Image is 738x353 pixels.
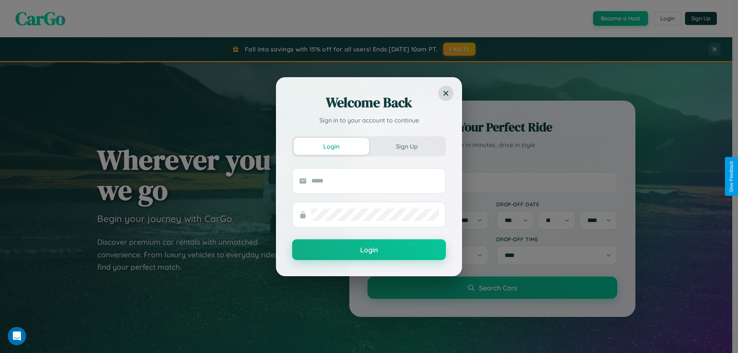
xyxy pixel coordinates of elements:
[292,239,446,260] button: Login
[729,161,734,192] div: Give Feedback
[294,138,369,155] button: Login
[8,327,26,345] iframe: Intercom live chat
[369,138,444,155] button: Sign Up
[292,93,446,112] h2: Welcome Back
[292,116,446,125] p: Sign in to your account to continue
